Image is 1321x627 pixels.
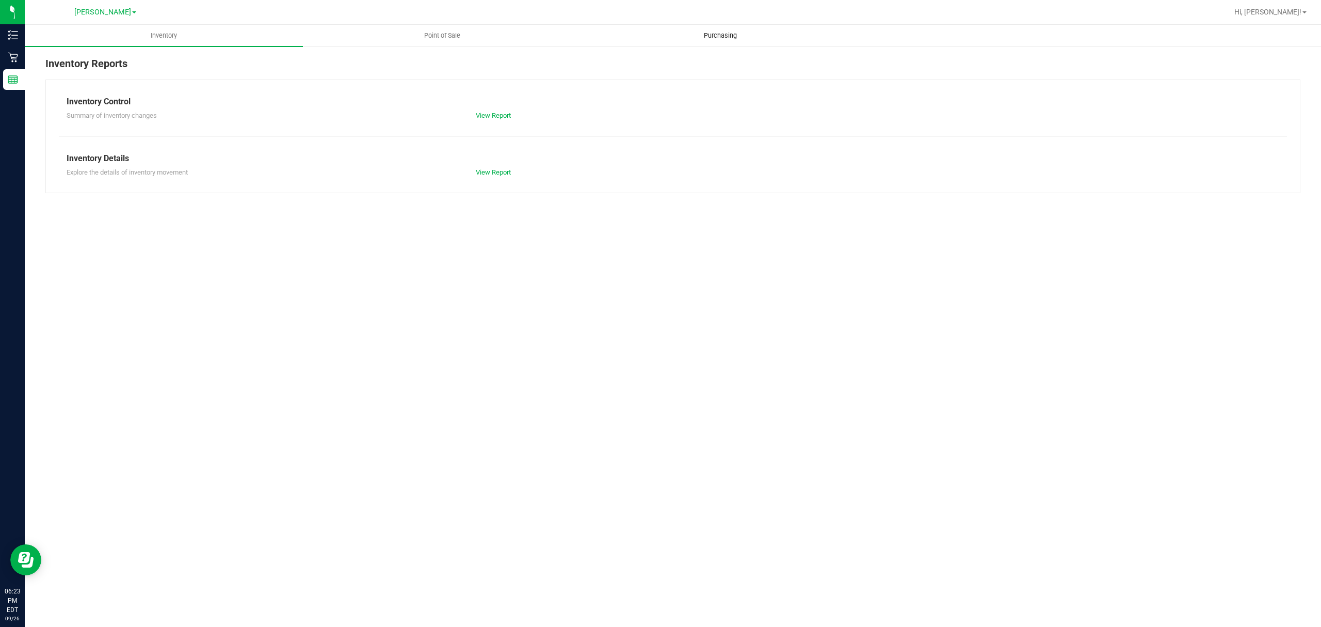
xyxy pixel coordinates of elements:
span: Summary of inventory changes [67,112,157,119]
inline-svg: Retail [8,52,18,62]
inline-svg: Reports [8,74,18,85]
inline-svg: Inventory [8,30,18,40]
div: Inventory Details [67,152,1279,165]
span: Purchasing [690,31,751,40]
div: Inventory Control [67,96,1279,108]
a: Inventory [25,25,303,46]
a: Purchasing [581,25,859,46]
p: 09/26 [5,615,20,622]
iframe: Resource center [10,544,41,575]
div: Inventory Reports [45,56,1300,80]
a: View Report [476,168,511,176]
span: Inventory [137,31,191,40]
p: 06:23 PM EDT [5,587,20,615]
span: Hi, [PERSON_NAME]! [1234,8,1301,16]
a: View Report [476,112,511,119]
span: Point of Sale [410,31,474,40]
a: Point of Sale [303,25,581,46]
span: Explore the details of inventory movement [67,168,188,176]
span: [PERSON_NAME] [74,8,131,17]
